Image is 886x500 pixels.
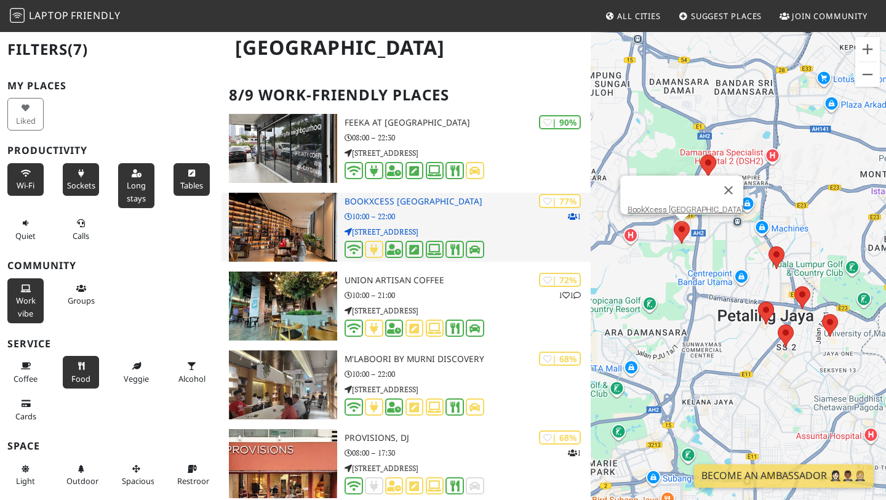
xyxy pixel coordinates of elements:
[345,132,591,143] p: 08:00 – 22:30
[7,356,44,389] button: Coffee
[63,356,99,389] button: Food
[68,295,95,306] span: Group tables
[124,373,149,384] span: Veggie
[221,350,591,419] a: M'Laboori by Murni Discovery | 68% M'Laboori by Murni Discovery 10:00 – 22:00 [STREET_ADDRESS]
[714,175,743,205] button: Close
[15,230,36,241] span: Quiet
[855,37,880,62] button: Zoom in
[66,475,98,486] span: Outdoor area
[118,356,154,389] button: Veggie
[7,260,214,272] h3: Community
[178,373,206,384] span: Alcohol
[118,163,154,208] button: Long stays
[345,226,591,238] p: [STREET_ADDRESS]
[221,114,591,183] a: FEEKA at Happy Mansion | 90% FEEKA at [GEOGRAPHIC_DATA] 08:00 – 22:30 [STREET_ADDRESS]
[7,278,44,323] button: Work vibe
[17,180,34,191] span: Stable Wi-Fi
[229,429,337,498] img: Provisions, DJ
[63,163,99,196] button: Sockets
[559,289,581,301] p: 1 1
[63,278,99,311] button: Groups
[127,180,146,203] span: Long stays
[122,475,154,486] span: Spacious
[617,10,661,22] span: All Cities
[7,440,214,452] h3: Space
[345,462,591,474] p: [STREET_ADDRESS]
[7,145,214,156] h3: Productivity
[855,62,880,87] button: Zoom out
[10,6,121,27] a: LaptopFriendly LaptopFriendly
[7,459,44,491] button: Light
[345,211,591,222] p: 10:00 – 22:00
[225,31,588,65] h1: [GEOGRAPHIC_DATA]
[118,459,154,491] button: Spacious
[345,305,591,317] p: [STREET_ADDRESS]
[345,196,591,207] h3: BookXcess [GEOGRAPHIC_DATA]
[568,447,581,459] p: 1
[600,5,666,27] a: All Cities
[7,213,44,246] button: Quiet
[345,118,591,128] h3: FEEKA at [GEOGRAPHIC_DATA]
[63,213,99,246] button: Calls
[691,10,762,22] span: Suggest Places
[7,80,214,92] h3: My Places
[73,230,89,241] span: Video/audio calls
[229,272,337,341] img: Union Artisan Coffee
[345,147,591,159] p: [STREET_ADDRESS]
[14,373,38,384] span: Coffee
[7,31,214,68] h2: Filters
[229,193,337,262] img: BookXcess Tropicana Gardens Mall
[229,76,583,114] h2: 8/9 Work-Friendly Places
[10,8,25,23] img: LaptopFriendly
[345,433,591,443] h3: Provisions, DJ
[7,338,214,350] h3: Service
[221,193,591,262] a: BookXcess Tropicana Gardens Mall | 77% 1 BookXcess [GEOGRAPHIC_DATA] 10:00 – 22:00 [STREET_ADDRESS]
[68,39,88,59] span: (7)
[15,411,36,422] span: Credit cards
[229,350,337,419] img: M'Laboori by Murni Discovery
[29,9,69,22] span: Laptop
[345,447,591,459] p: 08:00 – 17:30
[568,211,581,222] p: 1
[63,459,99,491] button: Outdoor
[345,368,591,380] p: 10:00 – 22:00
[792,10,868,22] span: Join Community
[539,273,581,287] div: | 72%
[345,289,591,301] p: 10:00 – 21:00
[775,5,872,27] a: Join Community
[174,459,210,491] button: Restroom
[16,295,36,318] span: People working
[174,356,210,389] button: Alcohol
[221,272,591,341] a: Union Artisan Coffee | 72% 11 Union Artisan Coffee 10:00 – 21:00 [STREET_ADDRESS]
[539,430,581,445] div: | 68%
[539,194,581,208] div: | 77%
[7,393,44,426] button: Cards
[229,114,337,183] img: FEEKA at Happy Mansion
[345,384,591,395] p: [STREET_ADDRESS]
[345,275,591,286] h3: Union Artisan Coffee
[7,163,44,196] button: Wi-Fi
[71,373,90,384] span: Food
[539,115,581,129] div: | 90%
[71,9,120,22] span: Friendly
[174,163,210,196] button: Tables
[180,180,203,191] span: Work-friendly tables
[539,352,581,366] div: | 68%
[628,205,743,214] a: BookXcess [GEOGRAPHIC_DATA]
[16,475,35,486] span: Natural light
[67,180,95,191] span: Power sockets
[674,5,767,27] a: Suggest Places
[345,354,591,365] h3: M'Laboori by Murni Discovery
[177,475,214,486] span: Restroom
[221,429,591,498] a: Provisions, DJ | 68% 1 Provisions, DJ 08:00 – 17:30 [STREET_ADDRESS]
